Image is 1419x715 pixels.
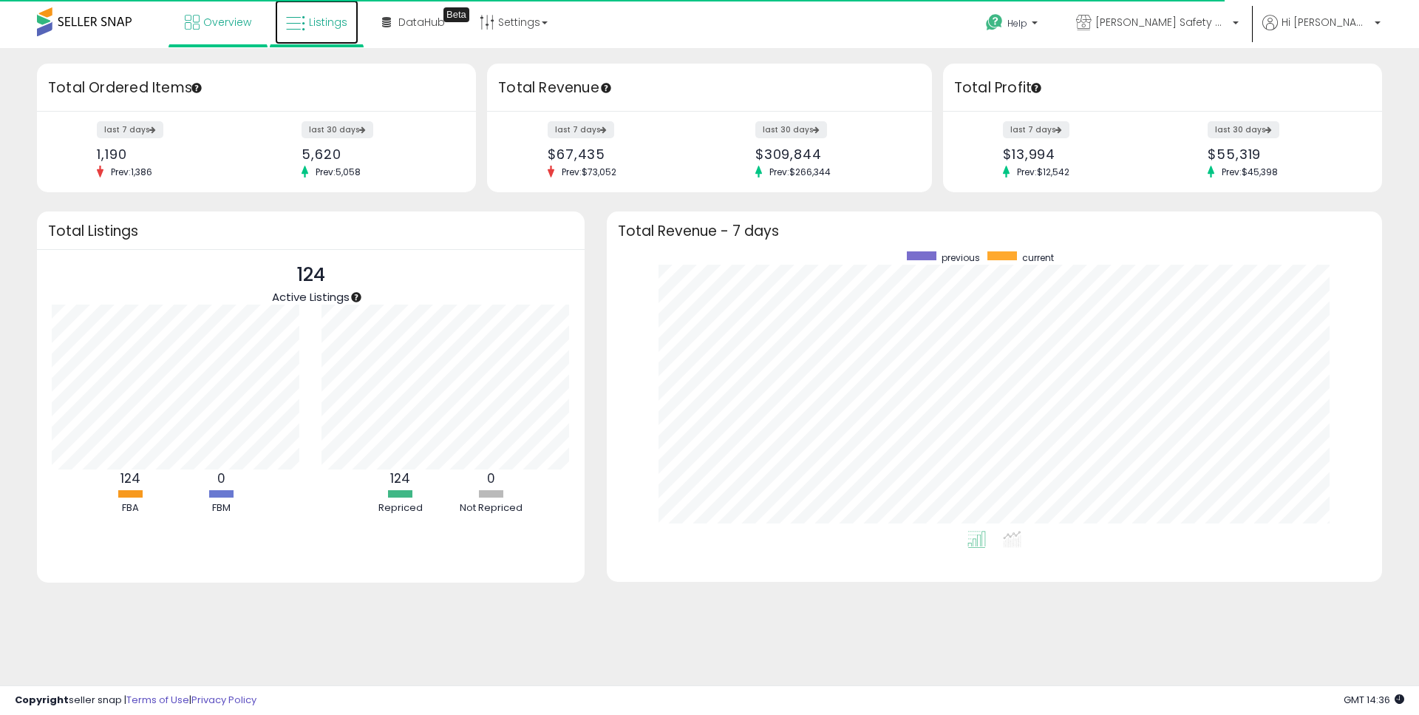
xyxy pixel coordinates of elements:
span: DataHub [398,15,445,30]
span: Hi [PERSON_NAME] [1282,15,1370,30]
span: Help [1007,17,1027,30]
b: 0 [487,470,495,487]
span: Prev: 1,386 [103,166,160,178]
label: last 30 days [302,121,373,138]
div: Tooltip anchor [599,81,613,95]
span: Prev: $266,344 [762,166,838,178]
div: $309,844 [755,146,906,162]
div: Repriced [356,501,445,515]
div: FBM [177,501,265,515]
span: Listings [309,15,347,30]
a: Help [974,2,1052,48]
span: Prev: $73,052 [554,166,624,178]
label: last 30 days [1208,121,1279,138]
h3: Total Ordered Items [48,78,465,98]
div: Tooltip anchor [443,7,469,22]
div: Tooltip anchor [190,81,203,95]
span: Active Listings [272,289,350,305]
b: 124 [390,470,410,487]
div: $13,994 [1003,146,1151,162]
h3: Total Profit [954,78,1371,98]
label: last 30 days [755,121,827,138]
b: 0 [217,470,225,487]
div: FBA [86,501,174,515]
label: last 7 days [548,121,614,138]
span: current [1022,251,1054,264]
span: [PERSON_NAME] Safety & Supply [1095,15,1228,30]
a: Hi [PERSON_NAME] [1262,15,1381,48]
div: $67,435 [548,146,698,162]
div: 1,190 [97,146,245,162]
div: Tooltip anchor [1030,81,1043,95]
i: Get Help [985,13,1004,32]
h3: Total Revenue - 7 days [618,226,1371,237]
span: Prev: 5,058 [308,166,368,178]
label: last 7 days [97,121,163,138]
div: Tooltip anchor [350,291,363,304]
div: $55,319 [1208,146,1356,162]
h3: Total Listings [48,226,574,237]
b: 124 [120,470,140,487]
h3: Total Revenue [498,78,921,98]
span: previous [942,251,980,264]
p: 124 [272,261,350,289]
span: Prev: $45,398 [1214,166,1285,178]
span: Overview [203,15,251,30]
span: Prev: $12,542 [1010,166,1077,178]
label: last 7 days [1003,121,1069,138]
div: 5,620 [302,146,450,162]
div: Not Repriced [447,501,536,515]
